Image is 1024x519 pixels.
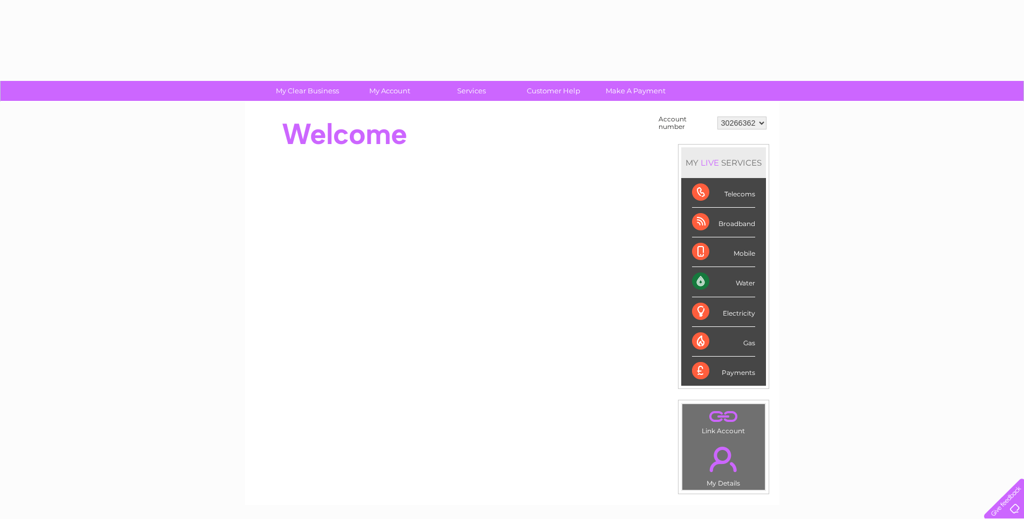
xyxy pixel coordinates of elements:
a: . [685,407,762,426]
div: Telecoms [692,178,755,208]
a: Make A Payment [591,81,680,101]
a: Customer Help [509,81,598,101]
a: My Account [345,81,434,101]
div: Water [692,267,755,297]
td: My Details [682,438,765,490]
a: . [685,440,762,478]
td: Account number [656,113,715,133]
div: LIVE [699,158,721,168]
div: Payments [692,357,755,386]
td: Link Account [682,404,765,438]
div: Gas [692,327,755,357]
div: Broadband [692,208,755,237]
a: Services [427,81,516,101]
div: Electricity [692,297,755,327]
div: Mobile [692,237,755,267]
a: My Clear Business [263,81,352,101]
div: MY SERVICES [681,147,766,178]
